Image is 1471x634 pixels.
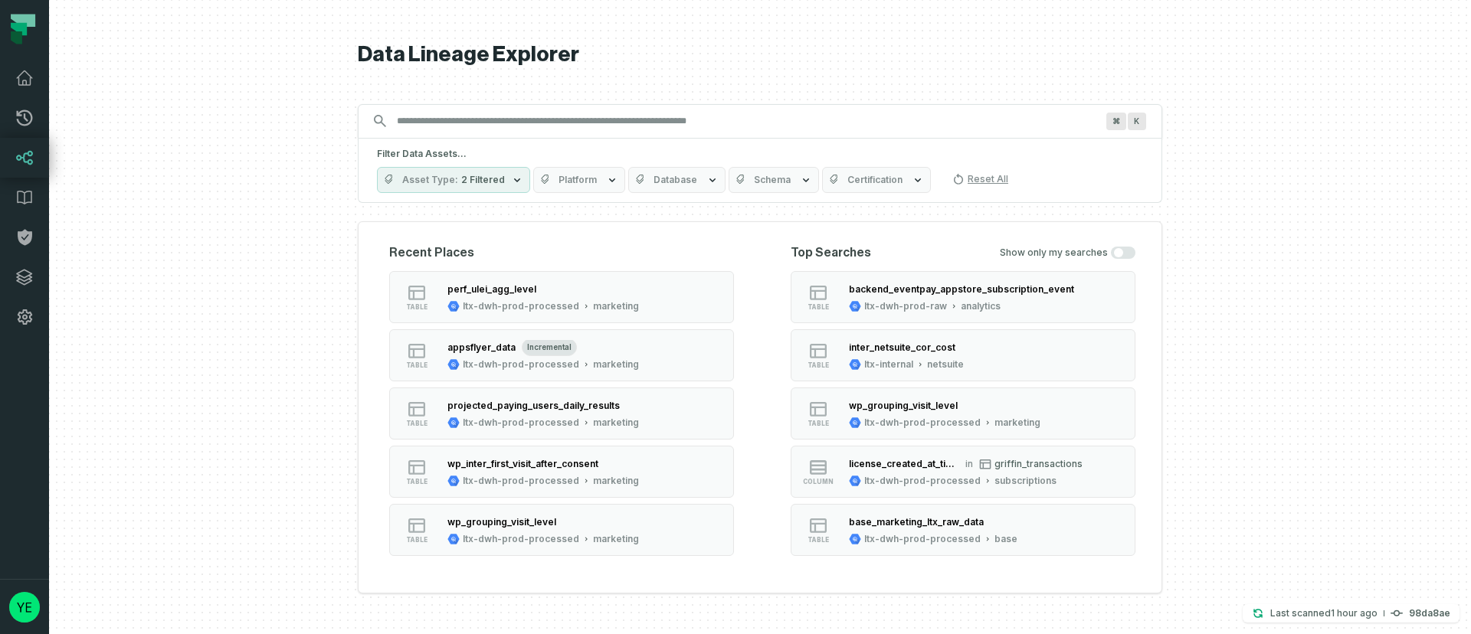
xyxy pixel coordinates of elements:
h1: Data Lineage Explorer [358,41,1162,68]
img: avatar of yedidya [9,592,40,623]
button: Last scanned[DATE] 12:24:39 PM98da8ae [1243,604,1460,623]
relative-time: Sep 9, 2025, 12:24 PM GMT+3 [1331,607,1378,619]
span: Press ⌘ + K to focus the search bar [1106,113,1126,130]
span: Press ⌘ + K to focus the search bar [1128,113,1146,130]
h4: 98da8ae [1409,609,1450,618]
p: Last scanned [1270,606,1378,621]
